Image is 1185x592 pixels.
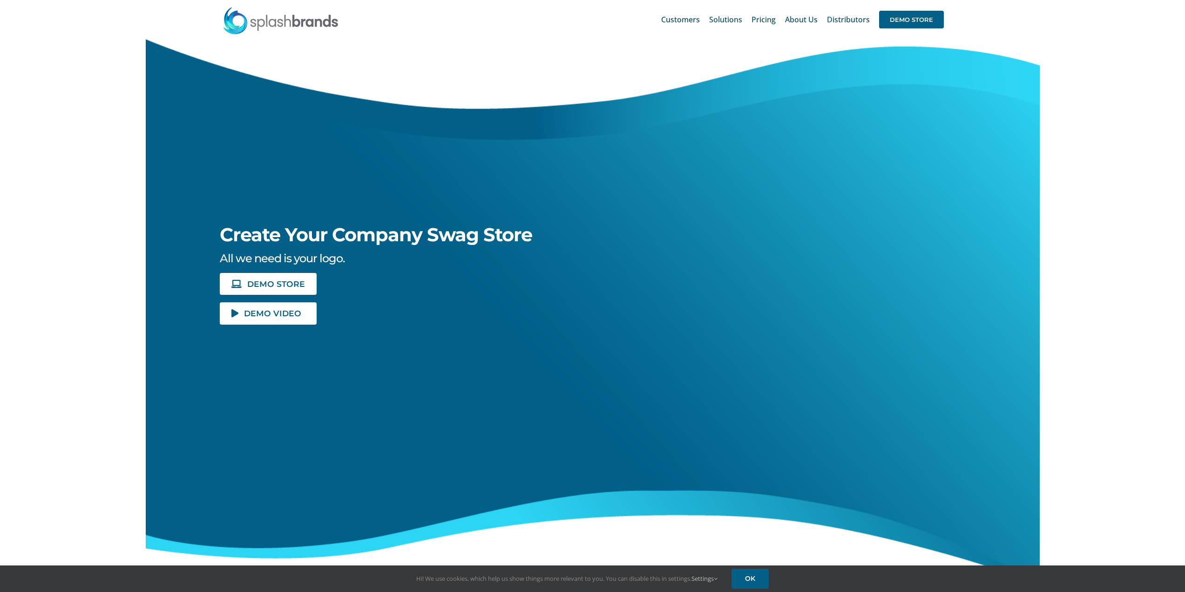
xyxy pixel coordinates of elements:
[827,5,870,34] a: Distributors
[752,16,776,23] span: Pricing
[879,11,944,28] span: DEMO STORE
[827,16,870,23] span: Distributors
[244,309,301,317] span: DEMO VIDEO
[731,569,769,589] a: OK
[661,16,700,23] span: Customers
[220,273,317,295] a: DEMO STORE
[223,7,339,34] img: SplashBrands.com Logo
[416,574,718,583] span: Hi! We use cookies, which help us show things more relevant to you. You can disable this in setti...
[879,5,944,34] a: DEMO STORE
[709,16,742,23] span: Solutions
[691,574,718,583] a: Settings
[220,223,532,246] span: Create Your Company Swag Store
[247,280,305,288] span: DEMO STORE
[785,16,818,23] span: About Us
[661,5,944,34] nav: Main Menu
[661,5,700,34] a: Customers
[220,252,345,265] span: All we need is your logo.
[752,5,776,34] a: Pricing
